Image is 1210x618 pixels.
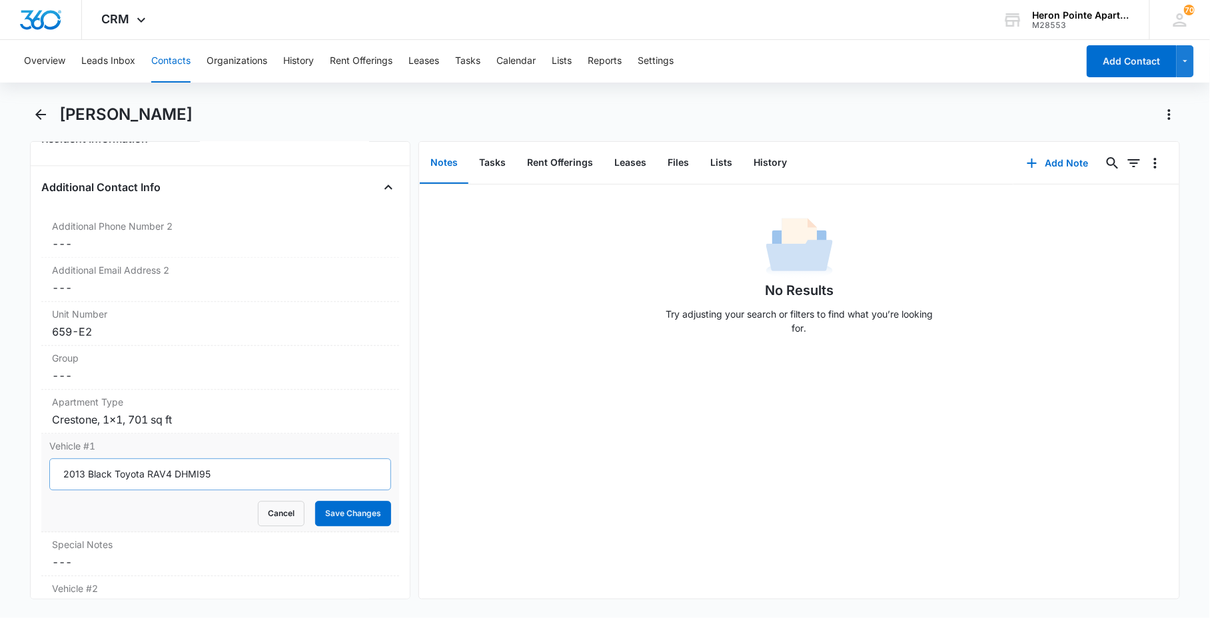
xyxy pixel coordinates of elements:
[408,40,439,83] button: Leases
[1087,45,1177,77] button: Add Contact
[700,143,743,184] button: Lists
[41,390,399,434] div: Apartment TypeCrestone, 1x1, 701 sq ft
[455,40,480,83] button: Tasks
[41,532,399,576] div: Special Notes---
[660,307,939,335] p: Try adjusting your search or filters to find what you’re looking for.
[1123,153,1145,174] button: Filters
[52,368,388,384] dd: ---
[378,176,399,198] button: Close
[49,439,391,453] label: Vehicle #1
[52,554,388,570] dd: ---
[315,501,391,526] button: Save Changes
[52,324,388,340] div: 659-E2
[1013,147,1102,179] button: Add Note
[52,537,388,551] label: Special Notes
[52,263,388,277] label: Additional Email Address 2
[657,143,700,184] button: Files
[283,40,314,83] button: History
[52,581,388,595] label: Vehicle #2
[52,219,388,233] label: Additional Phone Number 2
[258,501,304,526] button: Cancel
[41,179,161,195] h4: Additional Contact Info
[638,40,674,83] button: Settings
[52,236,388,252] dd: ---
[588,40,622,83] button: Reports
[52,412,388,428] div: Crestone, 1x1, 701 sq ft
[41,214,399,258] div: Additional Phone Number 2---
[496,40,536,83] button: Calendar
[59,105,193,125] h1: [PERSON_NAME]
[49,458,391,490] input: Vehicle #1
[1033,10,1130,21] div: account name
[52,395,388,409] label: Apartment Type
[41,258,399,302] div: Additional Email Address 2---
[552,40,572,83] button: Lists
[420,143,468,184] button: Notes
[766,214,833,280] img: No Data
[81,40,135,83] button: Leads Inbox
[1145,153,1166,174] button: Overflow Menu
[24,40,65,83] button: Overview
[330,40,392,83] button: Rent Offerings
[1184,5,1195,15] span: 70
[604,143,657,184] button: Leases
[52,280,388,296] dd: ---
[30,104,51,125] button: Back
[1159,104,1180,125] button: Actions
[41,302,399,346] div: Unit Number659-E2
[1102,153,1123,174] button: Search...
[1033,21,1130,30] div: account id
[468,143,516,184] button: Tasks
[207,40,267,83] button: Organizations
[151,40,191,83] button: Contacts
[516,143,604,184] button: Rent Offerings
[41,346,399,390] div: Group---
[743,143,798,184] button: History
[52,598,388,614] div: 2009 White Dodge Ram 1500 GFR-435
[765,280,834,300] h1: No Results
[52,351,388,365] label: Group
[1184,5,1195,15] div: notifications count
[102,12,130,26] span: CRM
[52,307,388,321] label: Unit Number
